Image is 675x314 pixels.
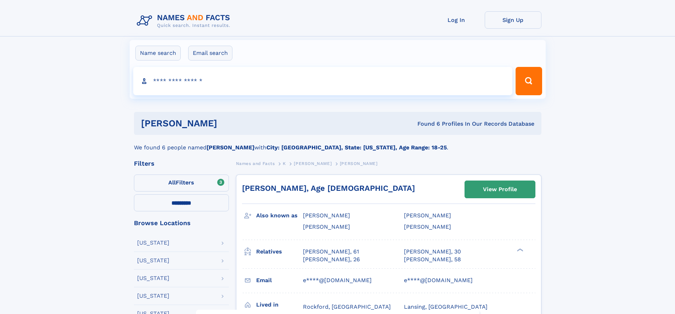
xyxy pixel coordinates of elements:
[256,274,303,286] h3: Email
[404,212,451,219] span: [PERSON_NAME]
[340,161,378,166] span: [PERSON_NAME]
[168,179,176,186] span: All
[207,144,254,151] b: [PERSON_NAME]
[137,258,169,263] div: [US_STATE]
[266,144,447,151] b: City: [GEOGRAPHIC_DATA], State: [US_STATE], Age Range: 18-25
[137,293,169,299] div: [US_STATE]
[465,181,535,198] a: View Profile
[303,256,360,263] a: [PERSON_NAME], 26
[188,46,232,61] label: Email search
[404,256,461,263] a: [PERSON_NAME], 58
[485,11,541,29] a: Sign Up
[236,159,275,168] a: Names and Facts
[134,160,229,167] div: Filters
[515,247,524,252] div: ❯
[303,303,391,310] span: Rockford, [GEOGRAPHIC_DATA]
[516,67,542,95] button: Search Button
[134,11,236,30] img: Logo Names and Facts
[256,210,303,222] h3: Also known as
[135,46,181,61] label: Name search
[303,248,359,256] a: [PERSON_NAME], 61
[242,184,415,193] a: [PERSON_NAME], Age [DEMOGRAPHIC_DATA]
[134,135,541,152] div: We found 6 people named with .
[404,223,451,230] span: [PERSON_NAME]
[404,303,488,310] span: Lansing, [GEOGRAPHIC_DATA]
[256,246,303,258] h3: Relatives
[134,175,229,192] label: Filters
[283,161,286,166] span: K
[303,223,350,230] span: [PERSON_NAME]
[134,220,229,226] div: Browse Locations
[141,119,317,128] h1: [PERSON_NAME]
[303,212,350,219] span: [PERSON_NAME]
[256,299,303,311] h3: Lived in
[404,248,461,256] a: [PERSON_NAME], 30
[137,240,169,246] div: [US_STATE]
[317,120,534,128] div: Found 6 Profiles In Our Records Database
[294,161,332,166] span: [PERSON_NAME]
[137,275,169,281] div: [US_STATE]
[483,181,517,198] div: View Profile
[283,159,286,168] a: K
[294,159,332,168] a: [PERSON_NAME]
[428,11,485,29] a: Log In
[133,67,513,95] input: search input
